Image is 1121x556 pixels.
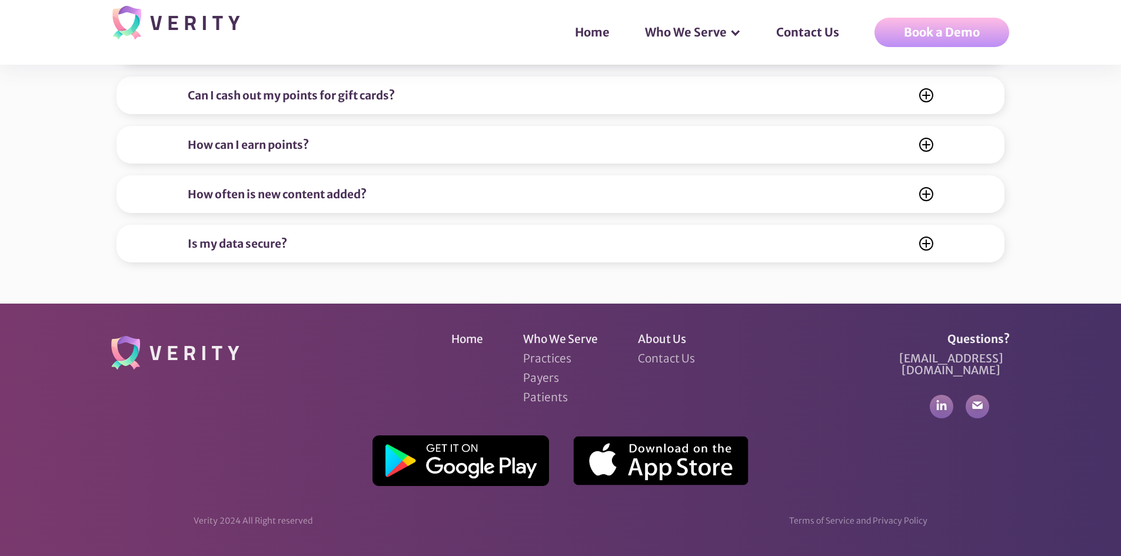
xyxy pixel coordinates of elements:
a: Contact Us [638,352,695,364]
a: [EMAIL_ADDRESS][DOMAIN_NAME] [892,352,1010,376]
div: Who We Serve [645,26,727,38]
div: Can I cash out my points for gift cards? [188,89,395,101]
a: About Us [638,333,686,345]
div: Terms of Service and Privacy Policy [789,515,927,527]
a: Patients [523,391,568,403]
div: Contact Us [753,3,874,62]
a: Home [451,333,483,345]
a: Book a Demo [874,18,1009,47]
a: Who We Serve [523,333,598,345]
div: Is my data secure? [188,238,287,249]
div: Who We Serve [633,15,753,50]
div: How can I earn points? [188,139,309,151]
div: Questions? [892,333,1010,345]
a: Practices [523,352,571,364]
a: Payers [523,372,559,384]
div: Book a Demo [904,25,980,39]
div: Verity 2024 All Right reserved [194,515,312,527]
div: How often is new content added? [188,188,367,200]
span: [EMAIL_ADDRESS][DOMAIN_NAME] [899,351,1003,377]
a: Contact Us [764,15,863,50]
a: Home [563,15,633,50]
